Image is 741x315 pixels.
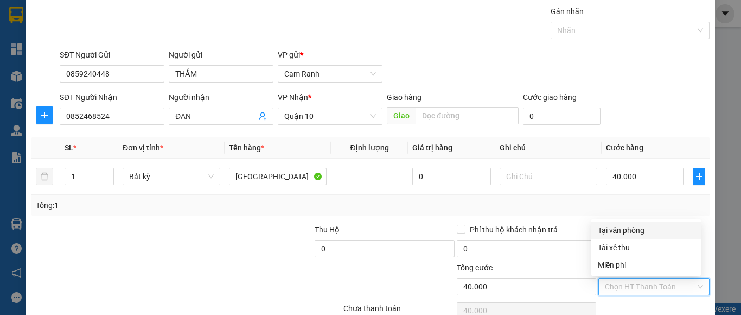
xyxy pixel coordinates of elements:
span: environment [14,19,21,27]
span: plus [36,111,53,119]
input: VD: Bàn, Ghế [229,168,327,185]
div: Người gửi [169,49,273,61]
input: Cước giao hàng [523,108,601,125]
span: Thu Hộ [315,225,340,234]
span: user-add [258,112,267,121]
span: Giao [387,107,416,124]
label: Gán nhãn [551,7,584,16]
span: Đơn vị tính [123,143,163,152]
div: SĐT Người Gửi [60,49,164,61]
span: Cước hàng [606,143,643,152]
span: Định lượng [350,143,388,152]
label: Cước giao hàng [523,93,577,102]
span: phone [14,55,21,62]
li: 35 Hoàng Dư Khương, Phường 12 [14,17,62,53]
span: Tên hàng [229,143,264,152]
input: Dọc đường [416,107,519,124]
span: Tổng cước [457,263,493,272]
span: Giao hàng [387,93,421,102]
div: SĐT Người Nhận [60,91,164,103]
div: Tài xế thu [598,242,694,254]
div: VP gửi [278,49,382,61]
span: VP Nhận [278,93,308,102]
span: Quận 10 [284,108,376,124]
input: 0 [412,168,490,185]
span: plus [693,172,705,181]
li: 0942 797 775 , 0942 404 248 [14,53,62,89]
span: Bất kỳ [129,168,214,185]
span: Cam Ranh [284,66,376,82]
span: Phí thu hộ khách nhận trả [465,224,562,236]
div: Tại văn phòng [598,224,694,236]
div: Người nhận [169,91,273,103]
button: plus [36,106,53,124]
button: plus [693,168,705,185]
span: Giá trị hàng [412,143,452,152]
input: Ghi Chú [500,168,597,185]
div: Tổng: 1 [36,199,287,211]
th: Ghi chú [495,137,602,159]
div: Miễn phí [598,259,694,271]
span: SL [65,143,73,152]
button: delete [36,168,53,185]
